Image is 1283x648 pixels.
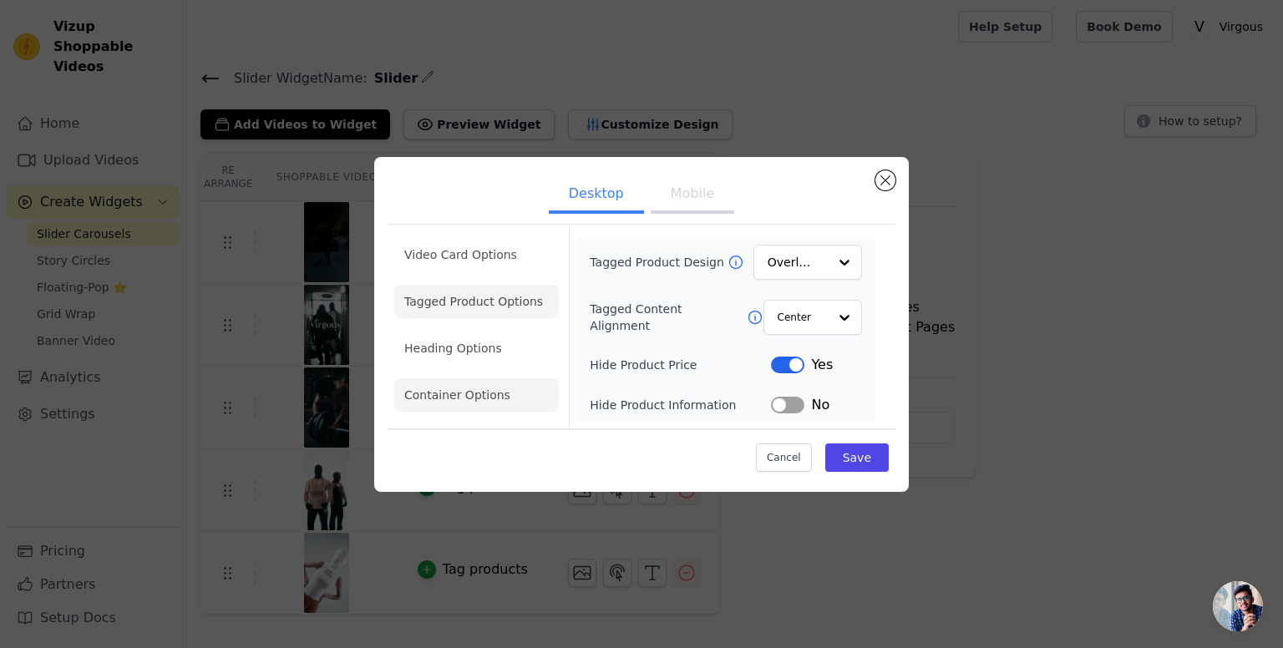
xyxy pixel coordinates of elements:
[590,397,771,413] label: Hide Product Information
[875,170,895,190] button: Close modal
[394,378,559,412] li: Container Options
[825,443,889,472] button: Save
[394,238,559,271] li: Video Card Options
[756,443,812,472] button: Cancel
[394,285,559,318] li: Tagged Product Options
[590,357,771,373] label: Hide Product Price
[811,355,833,375] span: Yes
[1213,581,1263,631] a: Open chat
[590,301,746,334] label: Tagged Content Alignment
[394,332,559,365] li: Heading Options
[549,177,644,214] button: Desktop
[590,254,727,271] label: Tagged Product Design
[651,177,734,214] button: Mobile
[811,395,829,415] span: No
